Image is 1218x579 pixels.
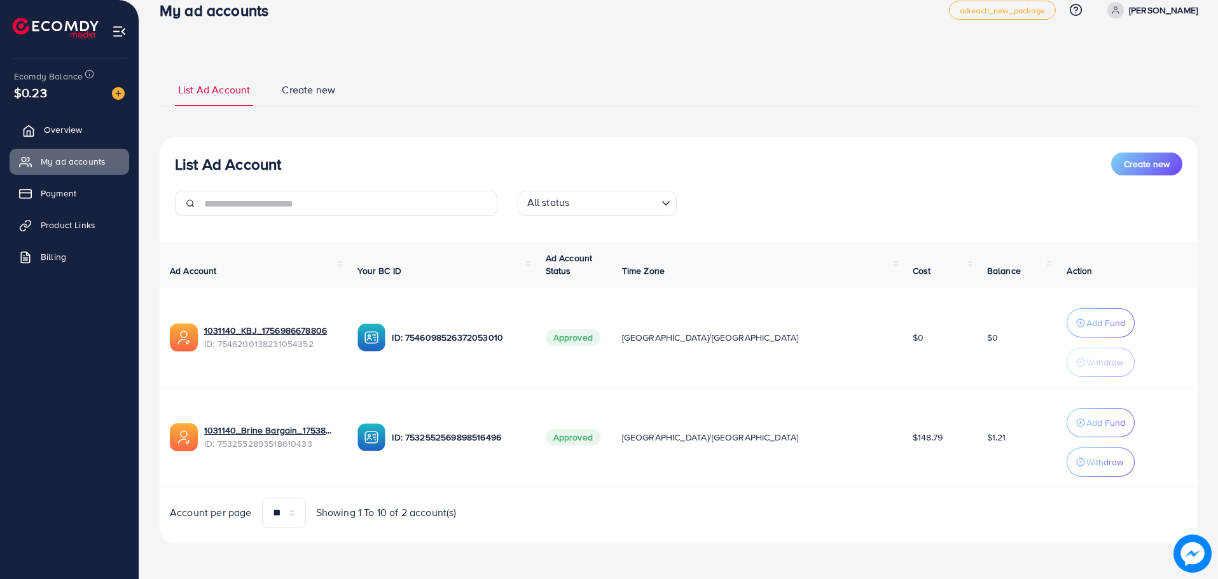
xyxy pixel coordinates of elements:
div: <span class='underline'>1031140_Brine Bargain_1753809157817</span></br>7532552893518610433 [204,424,337,450]
p: Add Fund [1086,415,1125,430]
span: ID: 7546200138231054352 [204,337,337,350]
p: Withdraw [1086,355,1123,370]
a: Product Links [10,212,129,238]
span: $148.79 [913,431,943,444]
img: ic-ba-acc.ded83a64.svg [357,423,385,451]
span: Cost [913,264,931,277]
button: Withdraw [1067,348,1135,377]
span: Approved [546,329,600,346]
span: My ad accounts [41,155,106,168]
img: image [1173,535,1212,573]
h3: My ad accounts [160,1,279,20]
span: Payment [41,187,76,200]
span: All status [525,193,572,213]
span: [GEOGRAPHIC_DATA]/[GEOGRAPHIC_DATA] [622,331,799,344]
a: [PERSON_NAME] [1102,2,1198,18]
span: Ad Account [170,264,217,277]
div: Search for option [518,191,677,216]
p: ID: 7546098526372053010 [392,330,525,345]
p: Withdraw [1086,454,1123,470]
span: Product Links [41,219,95,231]
span: [GEOGRAPHIC_DATA]/[GEOGRAPHIC_DATA] [622,431,799,444]
span: Account per page [170,505,252,520]
span: Create new [282,83,335,97]
input: Search for option [573,193,656,213]
span: Ecomdy Balance [14,70,83,83]
p: Add Fund [1086,315,1125,330]
img: ic-ads-acc.e4c84228.svg [170,423,198,451]
button: Withdraw [1067,447,1135,477]
span: $0 [913,331,924,344]
span: Ad Account Status [546,252,593,277]
span: Your BC ID [357,264,401,277]
button: Add Fund [1067,408,1135,437]
span: Showing 1 To 10 of 2 account(s) [316,505,457,520]
img: ic-ba-acc.ded83a64.svg [357,324,385,351]
a: Overview [10,117,129,142]
img: ic-ads-acc.e4c84228.svg [170,324,198,351]
span: Approved [546,429,600,446]
button: Add Fund [1067,308,1135,337]
h3: List Ad Account [175,155,281,174]
span: Time Zone [622,264,665,277]
a: adreach_new_package [949,1,1056,20]
span: Balance [987,264,1021,277]
span: Billing [41,250,66,263]
a: 1031140_KBJ_1756986678806 [204,324,337,337]
span: ID: 7532552893518610433 [204,437,337,450]
a: Payment [10,181,129,206]
span: List Ad Account [178,83,250,97]
p: ID: 7532552569898516496 [392,430,525,445]
p: [PERSON_NAME] [1129,3,1198,18]
span: adreach_new_package [960,6,1045,15]
span: $0 [987,331,998,344]
img: menu [112,24,127,39]
img: logo [13,18,99,37]
span: $1.21 [987,431,1006,444]
a: 1031140_Brine Bargain_1753809157817 [204,424,337,437]
a: My ad accounts [10,149,129,174]
span: $0.23 [14,83,47,102]
a: Billing [10,244,129,269]
span: Create new [1124,158,1170,170]
span: Action [1067,264,1092,277]
button: Create new [1111,153,1182,175]
div: <span class='underline'>1031140_KBJ_1756986678806</span></br>7546200138231054352 [204,324,337,350]
span: Overview [44,123,82,136]
img: image [112,87,125,100]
